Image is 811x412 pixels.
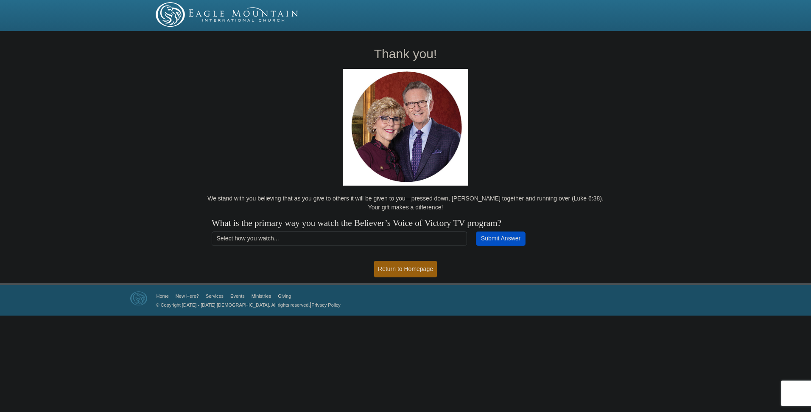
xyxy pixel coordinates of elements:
img: EMIC [156,2,299,27]
p: We stand with you believing that as you give to others it will be given to you—pressed down, [PER... [207,194,604,212]
a: © Copyright [DATE] - [DATE] [DEMOGRAPHIC_DATA]. All rights reserved. [156,302,310,308]
a: Return to Homepage [374,261,437,277]
a: Giving [278,293,291,299]
h4: What is the primary way you watch the Believer’s Voice of Victory TV program? [212,218,599,229]
a: Ministries [252,293,271,299]
img: Pastors George and Terri Pearsons [343,69,468,186]
a: Events [230,293,245,299]
a: Home [157,293,169,299]
button: Submit Answer [476,231,525,246]
h1: Thank you! [207,47,604,61]
img: Eagle Mountain International Church [130,291,147,306]
a: Privacy Policy [311,302,340,308]
a: Services [206,293,224,299]
p: | [153,300,341,309]
a: New Here? [176,293,199,299]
